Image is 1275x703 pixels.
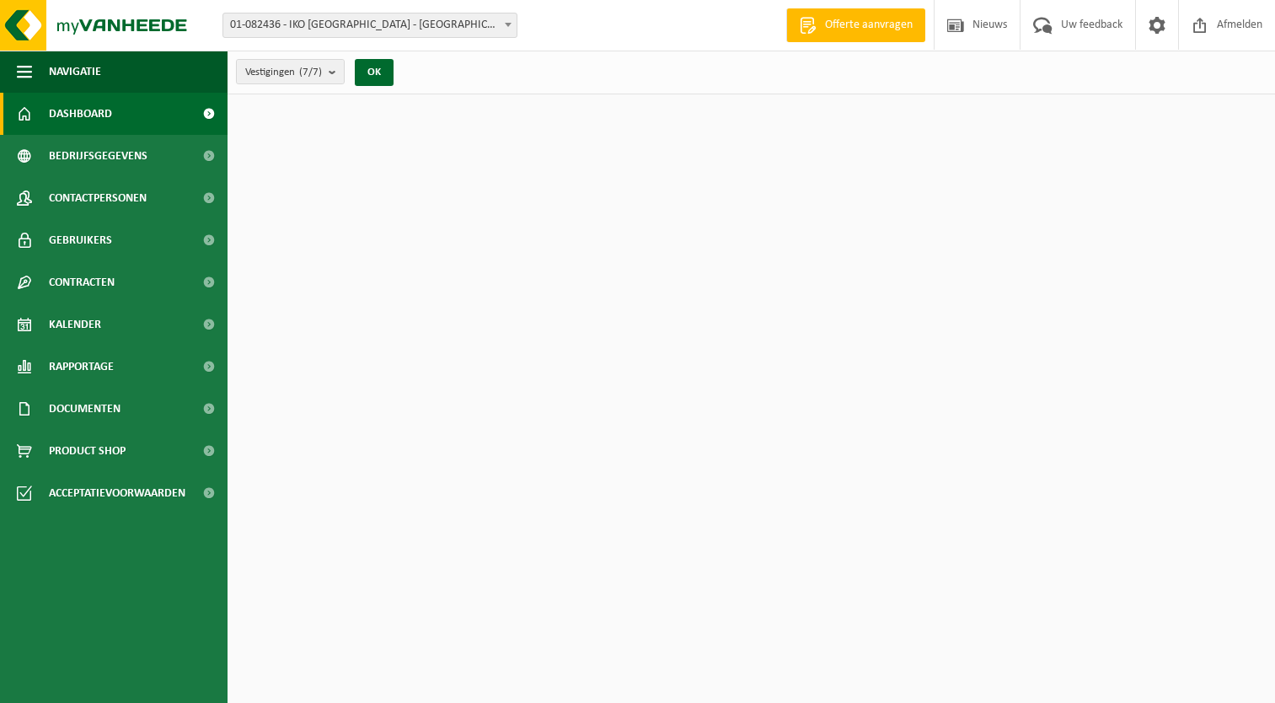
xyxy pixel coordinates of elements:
[49,472,185,514] span: Acceptatievoorwaarden
[49,303,101,346] span: Kalender
[49,388,121,430] span: Documenten
[49,177,147,219] span: Contactpersonen
[49,135,147,177] span: Bedrijfsgegevens
[236,59,345,84] button: Vestigingen(7/7)
[821,17,917,34] span: Offerte aanvragen
[49,219,112,261] span: Gebruikers
[299,67,322,78] count: (7/7)
[49,430,126,472] span: Product Shop
[355,59,394,86] button: OK
[49,93,112,135] span: Dashboard
[49,346,114,388] span: Rapportage
[222,13,517,38] span: 01-082436 - IKO NV - ANTWERPEN
[223,13,517,37] span: 01-082436 - IKO NV - ANTWERPEN
[49,261,115,303] span: Contracten
[786,8,925,42] a: Offerte aanvragen
[245,60,322,85] span: Vestigingen
[49,51,101,93] span: Navigatie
